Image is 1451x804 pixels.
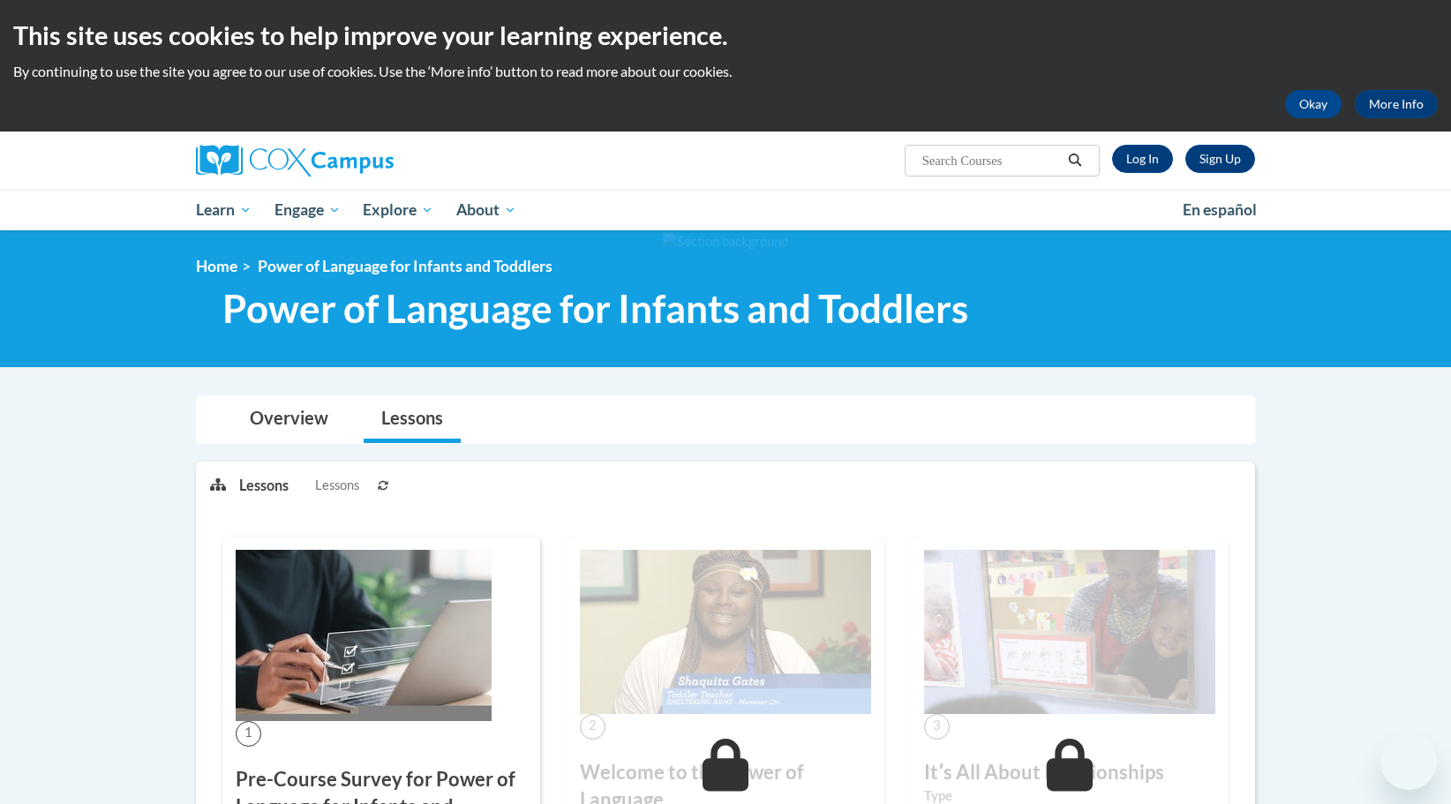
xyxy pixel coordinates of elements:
span: About [456,199,516,221]
a: About [445,190,528,230]
p: By continuing to use the site you agree to our use of cookies. Use the ‘More info’ button to read... [13,62,1438,81]
a: Engage [263,190,352,230]
h3: Itʹs All About Relationships [924,759,1215,786]
a: More Info [1355,90,1438,118]
h2: This site uses cookies to help improve your learning experience. [13,18,1438,53]
a: Learn [184,190,263,230]
span: 1 [236,721,261,747]
a: En español [1171,192,1268,229]
span: En español [1183,200,1257,219]
a: Overview [232,396,346,443]
span: Power of Language for Infants and Toddlers [258,257,553,275]
a: Lessons [364,396,461,443]
a: Home [196,257,237,275]
img: Section background [663,232,788,252]
span: Power of Language for Infants and Toddlers [222,285,968,332]
span: Lessons [315,476,359,495]
a: Log In [1112,145,1173,173]
span: 3 [924,714,950,740]
a: Register [1185,145,1255,173]
div: Main menu [169,190,1282,230]
span: Engage [274,199,341,221]
p: Lessons [239,476,289,495]
img: Course Image [924,550,1215,714]
span: 2 [580,714,605,740]
img: Course Image [580,550,871,714]
img: Course Image [236,550,492,721]
button: Search [1062,150,1088,171]
button: Okay [1285,90,1342,118]
iframe: Button to launch messaging window [1380,733,1437,790]
input: Search Courses [921,150,1062,171]
img: Cox Campus [196,145,394,177]
a: Explore [351,190,445,230]
span: Explore [363,199,433,221]
span: Learn [196,199,252,221]
a: Cox Campus [196,145,531,177]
